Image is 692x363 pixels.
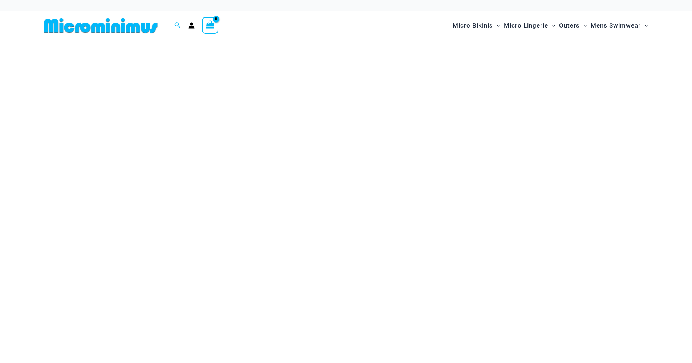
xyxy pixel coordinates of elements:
[453,16,493,35] span: Micro Bikinis
[450,13,651,38] nav: Site Navigation
[589,15,650,37] a: Mens SwimwearMenu ToggleMenu Toggle
[504,16,548,35] span: Micro Lingerie
[502,15,557,37] a: Micro LingerieMenu ToggleMenu Toggle
[641,16,648,35] span: Menu Toggle
[451,15,502,37] a: Micro BikinisMenu ToggleMenu Toggle
[559,16,580,35] span: Outers
[591,16,641,35] span: Mens Swimwear
[493,16,500,35] span: Menu Toggle
[548,16,555,35] span: Menu Toggle
[41,17,161,34] img: MM SHOP LOGO FLAT
[557,15,589,37] a: OutersMenu ToggleMenu Toggle
[202,17,219,34] a: View Shopping Cart, empty
[580,16,587,35] span: Menu Toggle
[174,21,181,30] a: Search icon link
[188,22,195,29] a: Account icon link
